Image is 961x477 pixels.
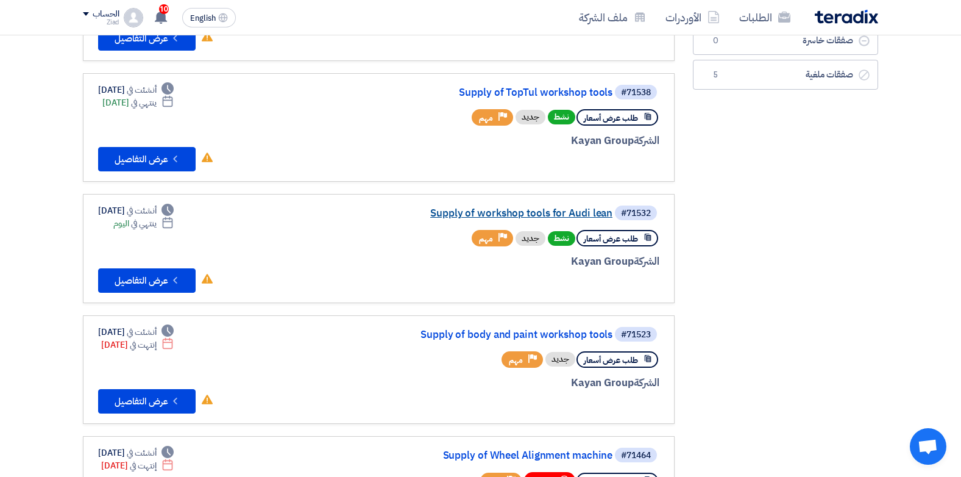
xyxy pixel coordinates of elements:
[369,450,612,461] a: Supply of Wheel Alignment machine
[98,26,196,51] button: عرض التفاصيل
[366,375,659,391] div: Kayan Group
[509,354,523,366] span: مهم
[621,88,651,97] div: #71538
[584,354,638,366] span: طلب عرض أسعار
[130,459,156,472] span: إنتهت في
[634,375,660,390] span: الشركة
[127,204,156,217] span: أنشئت في
[479,233,493,245] span: مهم
[127,326,156,339] span: أنشئت في
[584,233,638,245] span: طلب عرض أسعار
[98,204,174,217] div: [DATE]
[124,8,143,27] img: profile_test.png
[693,60,878,90] a: صفقات ملغية5
[366,254,659,270] div: Kayan Group
[621,331,651,339] div: #71523
[693,26,878,56] a: صفقات خاسرة0
[708,35,723,47] span: 0
[159,4,169,14] span: 10
[98,268,196,293] button: عرض التفاصيل
[98,326,174,339] div: [DATE]
[479,112,493,124] span: مهم
[127,84,156,96] span: أنشئت في
[131,217,156,230] span: ينتهي في
[182,8,236,27] button: English
[634,133,660,148] span: الشركة
[369,329,612,340] a: Supply of body and paint workshop tools
[366,133,659,149] div: Kayan Group
[98,389,196,414] button: عرض التفاصيل
[516,231,545,246] div: جديد
[584,112,638,124] span: طلب عرض أسعار
[98,447,174,459] div: [DATE]
[815,10,878,24] img: Teradix logo
[127,447,156,459] span: أنشئت في
[93,9,119,20] div: الحساب
[656,3,729,32] a: الأوردرات
[130,339,156,351] span: إنتهت في
[113,217,174,230] div: اليوم
[516,110,545,124] div: جديد
[190,14,216,23] span: English
[569,3,656,32] a: ملف الشركة
[729,3,800,32] a: الطلبات
[101,459,174,472] div: [DATE]
[708,69,723,81] span: 5
[369,208,612,219] a: Supply of workshop tools for Audi lean
[131,96,156,109] span: ينتهي في
[369,87,612,98] a: Supply of TopTul workshop tools
[621,209,651,218] div: #71532
[545,352,575,367] div: جديد
[548,231,575,246] span: نشط
[621,451,651,460] div: #71464
[548,110,575,124] span: نشط
[83,19,119,26] div: Ziad
[102,96,174,109] div: [DATE]
[910,428,946,465] div: Open chat
[98,147,196,171] button: عرض التفاصيل
[98,84,174,96] div: [DATE]
[101,339,174,351] div: [DATE]
[634,254,660,269] span: الشركة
